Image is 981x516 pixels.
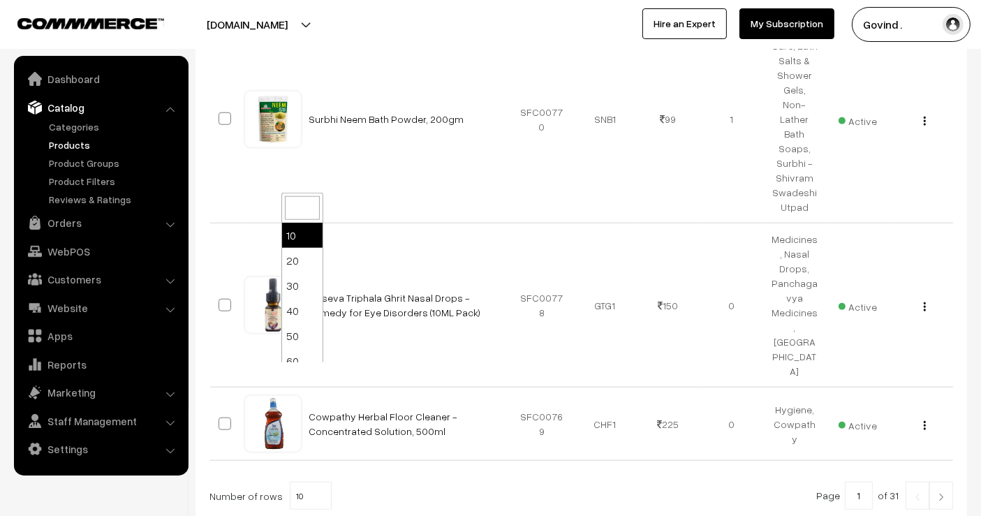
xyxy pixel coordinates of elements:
[158,7,337,42] button: [DOMAIN_NAME]
[878,489,899,501] span: of 31
[816,489,840,501] span: Page
[637,15,700,223] td: 99
[763,15,827,223] td: Personal Care, Bath Salts & Shower Gels, Non-Lather Bath Soaps, Surbhi - Shivram Swadeshi Utpad
[17,95,184,120] a: Catalog
[924,117,926,126] img: Menu
[943,14,964,35] img: user
[839,110,878,128] span: Active
[17,239,184,264] a: WebPOS
[839,296,878,314] span: Active
[17,380,184,405] a: Marketing
[642,8,727,39] a: Hire an Expert
[924,302,926,311] img: Menu
[45,119,184,134] a: Categories
[282,223,323,248] li: 10
[700,388,763,461] td: 0
[763,388,827,461] td: Hygiene, Cowpathy
[573,15,637,223] td: SNB1
[309,292,481,318] a: Goseva Triphala Ghrit Nasal Drops - Remedy for Eye Disorders (10ML Pack)
[17,66,184,91] a: Dashboard
[852,7,971,42] button: Govind .
[17,210,184,235] a: Orders
[282,348,323,374] li: 60
[45,174,184,189] a: Product Filters
[763,223,827,388] td: Medicines, Nasal Drops, Panchagavya Medicines, [GEOGRAPHIC_DATA]
[290,482,331,510] span: 10
[839,415,878,433] span: Active
[935,493,947,501] img: Right
[282,248,323,273] li: 20
[17,295,184,320] a: Website
[911,493,924,501] img: Left
[510,223,574,388] td: SFC00778
[282,298,323,323] li: 40
[45,138,184,152] a: Products
[309,113,464,125] a: Surbhi Neem Bath Powder, 200gm
[309,411,458,437] a: Cowpathy Herbal Floor Cleaner - Concentrated Solution, 500ml
[924,421,926,430] img: Menu
[637,388,700,461] td: 225
[510,15,574,223] td: SFC00770
[17,436,184,462] a: Settings
[17,14,140,31] a: COMMMERCE
[573,388,637,461] td: CHF1
[637,223,700,388] td: 150
[573,223,637,388] td: GTG1
[290,482,332,510] span: 10
[17,408,184,434] a: Staff Management
[17,352,184,377] a: Reports
[700,223,763,388] td: 0
[209,489,283,503] span: Number of rows
[739,8,834,39] a: My Subscription
[510,388,574,461] td: SFC00769
[17,18,164,29] img: COMMMERCE
[45,156,184,170] a: Product Groups
[700,15,763,223] td: 1
[45,192,184,207] a: Reviews & Ratings
[17,323,184,348] a: Apps
[282,323,323,348] li: 50
[282,273,323,298] li: 30
[17,267,184,292] a: Customers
